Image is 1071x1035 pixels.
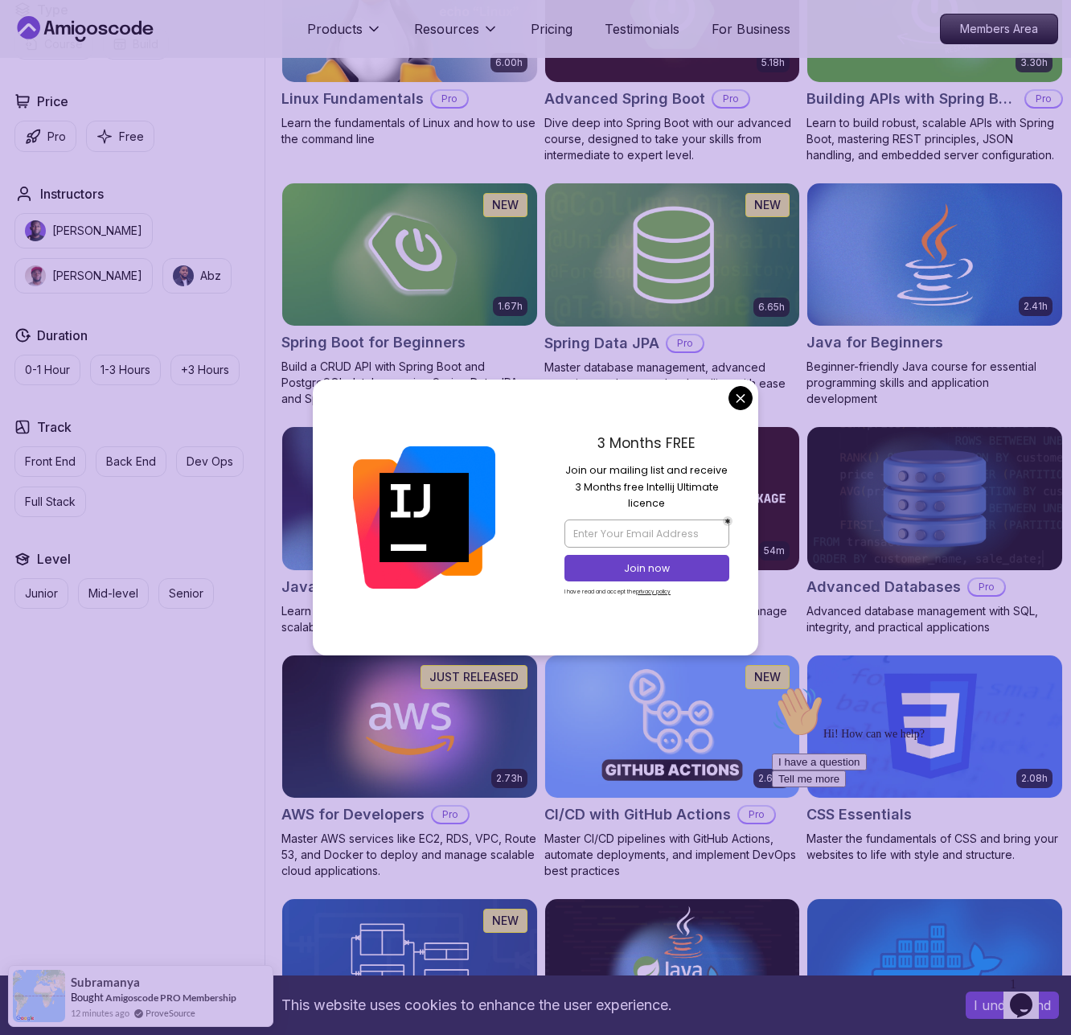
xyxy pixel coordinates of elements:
[105,992,236,1004] a: Amigoscode PRO Membership
[25,220,46,241] img: instructor img
[544,831,801,879] p: Master CI/CD pipelines with GitHub Actions, automate deployments, and implement DevOps best pract...
[414,19,499,51] button: Resources
[14,487,86,517] button: Full Stack
[498,300,523,313] p: 1.67h
[544,332,659,355] h2: Spring Data JPA
[14,578,68,609] button: Junior
[37,326,88,345] h2: Duration
[806,183,1063,407] a: Java for Beginners card2.41hJava for BeginnersBeginner-friendly Java course for essential program...
[96,446,166,477] button: Back End
[969,579,1004,595] p: Pro
[71,975,140,989] span: Subramanya
[544,655,801,879] a: CI/CD with GitHub Actions card2.63hNEWCI/CD with GitHub ActionsProMaster CI/CD pipelines with Git...
[806,359,1063,407] p: Beginner-friendly Java course for essential programming skills and application development
[544,803,731,826] h2: CI/CD with GitHub Actions
[764,544,785,557] p: 54m
[25,494,76,510] p: Full Stack
[14,213,153,248] button: instructor img[PERSON_NAME]
[106,454,156,470] p: Back End
[806,426,1063,635] a: Advanced Databases cardAdvanced DatabasesProAdvanced database management with SQL, integrity, and...
[13,970,65,1022] img: provesource social proof notification image
[667,335,703,351] p: Pro
[754,669,781,685] p: NEW
[761,56,785,69] p: 5.18h
[281,831,538,879] p: Master AWS services like EC2, RDS, VPC, Route 53, and Docker to deploy and manage scalable cloud ...
[414,19,479,39] p: Resources
[52,268,142,284] p: [PERSON_NAME]
[176,446,244,477] button: Dev Ops
[187,454,233,470] p: Dev Ops
[25,454,76,470] p: Front End
[14,355,80,385] button: 0-1 Hour
[1026,91,1061,107] p: Pro
[14,121,76,152] button: Pro
[429,669,519,685] p: JUST RELEASED
[433,807,468,823] p: Pro
[1020,56,1048,69] p: 3.30h
[6,48,159,60] span: Hi! How can we help?
[37,92,68,111] h2: Price
[492,913,519,929] p: NEW
[281,183,538,407] a: Spring Boot for Beginners card1.67hNEWSpring Boot for BeginnersBuild a CRUD API with Spring Boot ...
[807,427,1062,569] img: Advanced Databases card
[173,265,194,286] img: instructor img
[807,183,1062,326] img: Java for Beginners card
[531,19,572,39] p: Pricing
[12,988,942,1023] div: This website uses cookies to enhance the user experience.
[86,121,154,152] button: Free
[281,426,538,635] a: Java for Developers card9.18hJava for DevelopersProLearn advanced Java concepts to build scalable...
[14,446,86,477] button: Front End
[25,362,70,378] p: 0-1 Hour
[281,88,424,110] h2: Linux Fundamentals
[282,655,537,798] img: AWS for Developers card
[282,183,537,326] img: Spring Boot for Beginners card
[170,355,240,385] button: +3 Hours
[25,585,58,602] p: Junior
[281,115,538,147] p: Learn the fundamentals of Linux and how to use the command line
[806,655,1063,863] a: CSS Essentials card2.08hCSS EssentialsMaster the fundamentals of CSS and bring your websites to l...
[605,19,679,39] a: Testimonials
[765,680,1055,963] iframe: chat widget
[88,585,138,602] p: Mid-level
[52,223,142,239] p: [PERSON_NAME]
[90,355,161,385] button: 1-3 Hours
[739,807,774,823] p: Pro
[806,331,943,354] h2: Java for Beginners
[14,258,153,294] button: instructor img[PERSON_NAME]
[806,603,1063,635] p: Advanced database management with SQL, integrity, and practical applications
[545,655,800,798] img: CI/CD with GitHub Actions card
[37,417,72,437] h2: Track
[281,803,425,826] h2: AWS for Developers
[1003,971,1055,1019] iframe: chat widget
[6,91,80,108] button: Tell me more
[25,265,46,286] img: instructor img
[940,14,1058,44] a: Members Area
[754,197,781,213] p: NEW
[146,1006,195,1020] a: ProveSource
[101,362,150,378] p: 1-3 Hours
[758,301,785,314] p: 6.65h
[200,268,221,284] p: Abz
[495,56,523,69] p: 6.00h
[941,14,1057,43] p: Members Area
[432,91,467,107] p: Pro
[712,19,790,39] a: For Business
[544,183,801,391] a: Spring Data JPA card6.65hNEWSpring Data JPAProMaster database management, advanced querying, and ...
[806,576,961,598] h2: Advanced Databases
[169,585,203,602] p: Senior
[806,115,1063,163] p: Learn to build robust, scalable APIs with Spring Boot, mastering REST principles, JSON handling, ...
[544,88,705,110] h2: Advanced Spring Boot
[307,19,382,51] button: Products
[6,74,101,91] button: I have a question
[6,6,58,58] img: :wave:
[966,992,1059,1019] button: Accept cookies
[492,197,519,213] p: NEW
[6,6,296,108] div: 👋Hi! How can we help?I have a questionTell me more
[307,19,363,39] p: Products
[181,362,229,378] p: +3 Hours
[282,427,537,569] img: Java for Developers card
[71,1006,129,1020] span: 12 minutes ago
